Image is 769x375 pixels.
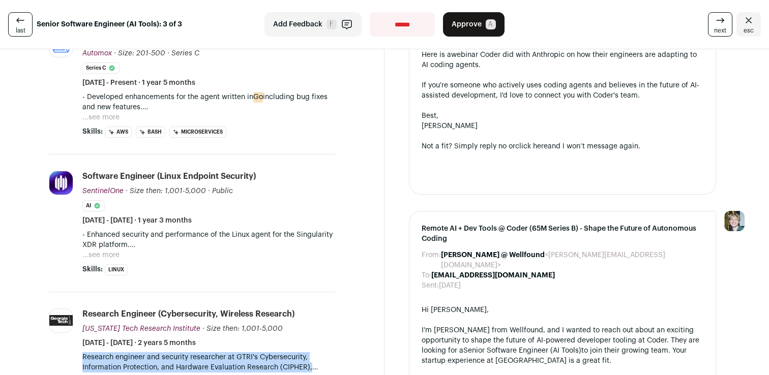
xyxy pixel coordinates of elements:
img: 47e3db746404b207182d628ca280302b45c77b0518ae99832cb8eeabb9db49b6.jpg [49,171,73,195]
b: [EMAIL_ADDRESS][DOMAIN_NAME] [431,272,555,279]
li: Series C [82,63,120,74]
p: - Developed enhancements for the agent written in including bug fixes and new features. [82,92,335,112]
span: Public [212,188,233,195]
button: ...see more [82,112,120,122]
span: Skills: [82,264,103,274]
span: Series C [171,50,199,57]
span: · Size then: 1,001-5,000 [126,188,206,195]
span: Add Feedback [273,19,322,29]
div: If you're someone who actively uses coding agents and believes in the future of AI-assisted devel... [422,80,703,101]
div: Software Engineer (Linux Endpoint Security) [82,171,256,182]
span: . [479,61,481,69]
div: Best, [422,111,703,121]
li: Linux [105,264,128,275]
span: last [16,26,25,35]
dt: From: [422,250,441,270]
dt: To: [422,270,431,280]
span: esc [744,26,754,35]
div: I'm [PERSON_NAME] from Wellfound, and I wanted to reach out about an exciting opportunity to shap... [422,325,703,366]
span: Automox [82,50,112,57]
a: click here [515,143,548,150]
a: webinar Coder did with Anthropic on how their engineers are adapting to AI coding agents [422,51,697,69]
span: SentinelOne [82,188,124,195]
span: next [714,26,726,35]
button: ...see more [82,250,120,260]
dt: Sent: [422,280,439,291]
li: Microservices [169,127,226,138]
span: · [167,48,169,58]
li: AI [82,200,105,211]
span: · Size: 201-500 [114,50,165,57]
span: Remote AI + Dev Tools @ Coder (65M Series B) - Shape the Future of Autonomous Coding [422,224,703,244]
span: [US_STATE] Tech Research Institute [82,325,200,332]
span: Here is a [422,51,451,58]
li: bash [136,127,165,138]
p: Research engineer and security researcher at GTRI's Cybersecurity, Information Protection, and Ha... [82,352,335,372]
span: · Size then: 1,001-5,000 [202,325,283,332]
span: [DATE] - [DATE] · 2 years 5 months [82,338,196,348]
a: Close [736,12,761,37]
div: Research Engineer (Cybersecurity, Wireless Research) [82,308,294,320]
span: A [486,19,496,29]
img: 5ea8e2af2f54cee34a71dcb84cbeb00769922e6e81807022b602cdc57c79b4e0.jpg [49,315,73,325]
strong: Senior Software Engineer (AI Tools): 3 of 3 [37,19,182,29]
div: [PERSON_NAME] [422,121,703,131]
span: [DATE] - Present · 1 year 5 months [82,78,195,88]
span: F [327,19,337,29]
div: Hi [PERSON_NAME], [422,305,703,315]
dd: [DATE] [439,280,461,291]
span: · [208,186,210,196]
a: Senior Software Engineer (AI Tools) [463,347,581,354]
b: [PERSON_NAME] @ Wellfound [441,252,545,259]
a: next [708,12,732,37]
img: 6494470-medium_jpg [724,211,745,231]
span: Skills: [82,127,103,137]
div: Not a fit? Simply reply no or and I won’t message again. [422,141,703,151]
dd: <[PERSON_NAME][EMAIL_ADDRESS][DOMAIN_NAME]> [441,250,703,270]
span: [DATE] - [DATE] · 1 year 3 months [82,215,192,226]
span: Approve [452,19,482,29]
p: - Enhanced security and performance of the Linux agent for the Singularity XDR platform. [82,230,335,250]
button: Add Feedback F [264,12,362,37]
mark: Go [253,91,263,103]
a: last [8,12,33,37]
button: Approve A [443,12,505,37]
li: AWS [105,127,132,138]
